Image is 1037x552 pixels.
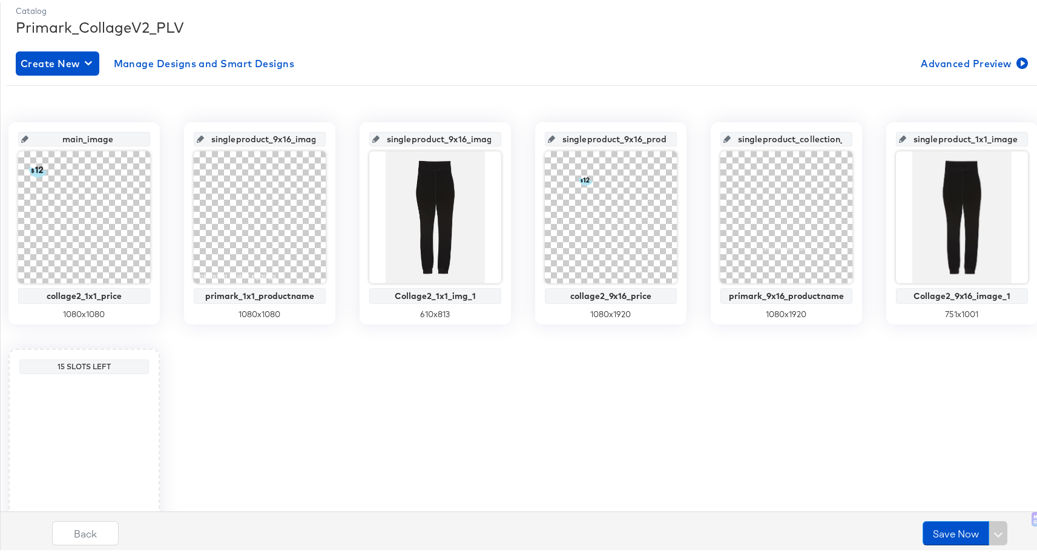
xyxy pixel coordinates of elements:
[545,306,677,318] div: 1080 x 1920
[16,15,1030,35] div: Primark_CollageV2_PLV
[720,306,852,318] div: 1080 x 1920
[16,49,99,73] button: Create New
[114,53,295,70] span: Manage Designs and Smart Designs
[194,306,326,318] div: 1080 x 1080
[372,289,498,298] div: Collage2_1x1_img_1
[22,360,146,369] div: 15 Slots Left
[548,289,674,298] div: collage2_9x16_price
[21,289,147,298] div: collage2_1x1_price
[109,49,300,73] button: Manage Designs and Smart Designs
[899,289,1025,298] div: Collage2_9x16_image_1
[18,306,150,318] div: 1080 x 1080
[921,53,1025,70] span: Advanced Preview
[916,49,1030,73] button: Advanced Preview
[723,289,849,298] div: primark_9x16_productname
[52,519,119,543] button: Back
[923,519,989,543] button: Save Now
[896,306,1028,318] div: 751 x 1001
[21,53,94,70] span: Create New
[369,306,501,318] div: 610 x 813
[197,289,323,298] div: primark_1x1_productname
[16,3,1030,15] div: Catalog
